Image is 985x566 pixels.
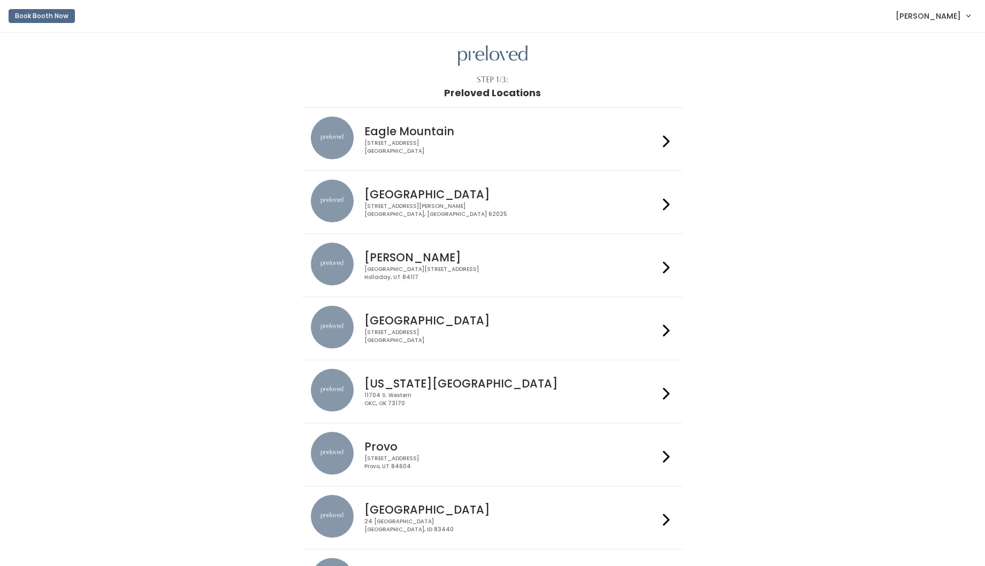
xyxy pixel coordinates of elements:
[311,432,354,475] img: preloved location
[364,440,659,453] h4: Provo
[311,432,674,477] a: preloved location Provo [STREET_ADDRESS]Provo, UT 84604
[311,369,354,412] img: preloved location
[364,455,659,470] div: [STREET_ADDRESS] Provo, UT 84604
[311,180,354,222] img: preloved location
[364,329,659,344] div: [STREET_ADDRESS] [GEOGRAPHIC_DATA]
[364,314,659,327] h4: [GEOGRAPHIC_DATA]
[444,88,541,98] h1: Preloved Locations
[311,306,354,348] img: preloved location
[364,188,659,200] h4: [GEOGRAPHIC_DATA]
[885,4,981,27] a: [PERSON_NAME]
[364,139,659,155] div: [STREET_ADDRESS] [GEOGRAPHIC_DATA]
[311,369,674,414] a: preloved location [US_STATE][GEOGRAPHIC_DATA] 11704 S. WesternOKC, OK 73170
[311,243,354,285] img: preloved location
[364,392,659,407] div: 11704 S. Western OKC, OK 73170
[9,9,75,23] button: Book Booth Now
[364,125,659,137] h4: Eagle Mountain
[311,180,674,225] a: preloved location [GEOGRAPHIC_DATA] [STREET_ADDRESS][PERSON_NAME][GEOGRAPHIC_DATA], [GEOGRAPHIC_D...
[364,251,659,263] h4: [PERSON_NAME]
[364,266,659,281] div: [GEOGRAPHIC_DATA][STREET_ADDRESS] Holladay, UT 84117
[311,117,354,159] img: preloved location
[311,306,674,351] a: preloved location [GEOGRAPHIC_DATA] [STREET_ADDRESS][GEOGRAPHIC_DATA]
[477,74,508,86] div: Step 1/3:
[311,117,674,162] a: preloved location Eagle Mountain [STREET_ADDRESS][GEOGRAPHIC_DATA]
[896,10,961,22] span: [PERSON_NAME]
[364,503,659,516] h4: [GEOGRAPHIC_DATA]
[364,518,659,533] div: 24 [GEOGRAPHIC_DATA] [GEOGRAPHIC_DATA], ID 83440
[311,495,674,540] a: preloved location [GEOGRAPHIC_DATA] 24 [GEOGRAPHIC_DATA][GEOGRAPHIC_DATA], ID 83440
[364,377,659,390] h4: [US_STATE][GEOGRAPHIC_DATA]
[311,243,674,288] a: preloved location [PERSON_NAME] [GEOGRAPHIC_DATA][STREET_ADDRESS]Holladay, UT 84117
[311,495,354,538] img: preloved location
[458,45,528,66] img: preloved logo
[364,203,659,218] div: [STREET_ADDRESS][PERSON_NAME] [GEOGRAPHIC_DATA], [GEOGRAPHIC_DATA] 62025
[9,4,75,28] a: Book Booth Now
